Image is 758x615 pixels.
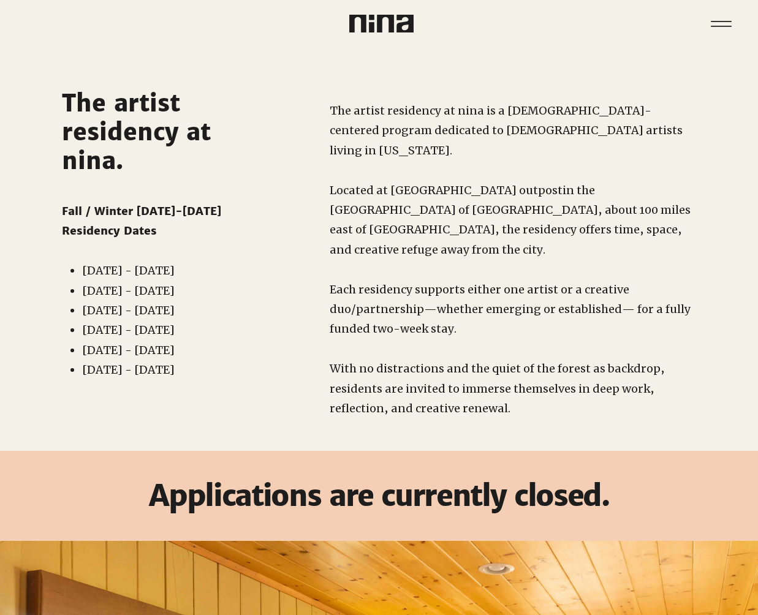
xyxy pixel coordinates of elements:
span: in the [GEOGRAPHIC_DATA] of [GEOGRAPHIC_DATA], about 100 miles east of [GEOGRAPHIC_DATA], the res... [330,183,691,257]
span: Each residency supports either one artist or a creative duo/partnership—whether emerging or estab... [330,282,691,336]
nav: Site [702,5,740,42]
span: [DATE] - [DATE] [82,284,175,298]
span: The artist residency at nina is a [DEMOGRAPHIC_DATA]-centered program dedicated to [DEMOGRAPHIC_D... [330,104,683,157]
span: The artist residency at nina. [62,89,211,175]
img: Nina Logo CMYK_Charcoal.png [349,15,414,32]
span: Located at [GEOGRAPHIC_DATA] outpost [330,183,563,197]
span: [DATE] - [DATE] [82,263,175,277]
span: [DATE] - [DATE] [82,363,175,377]
button: Menu [702,5,740,42]
span: With no distractions and the quiet of the forest as backdrop, residents are invited to immerse th... [330,361,665,415]
h3: Applications are currently closed. [79,479,680,513]
span: [DATE] - [DATE] [82,343,175,357]
span: Fall / Winter [DATE]-[DATE] Residency Dates [62,204,221,238]
span: [DATE] - [DATE] [82,323,175,337]
span: [DATE] - [DATE] [82,303,175,317]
